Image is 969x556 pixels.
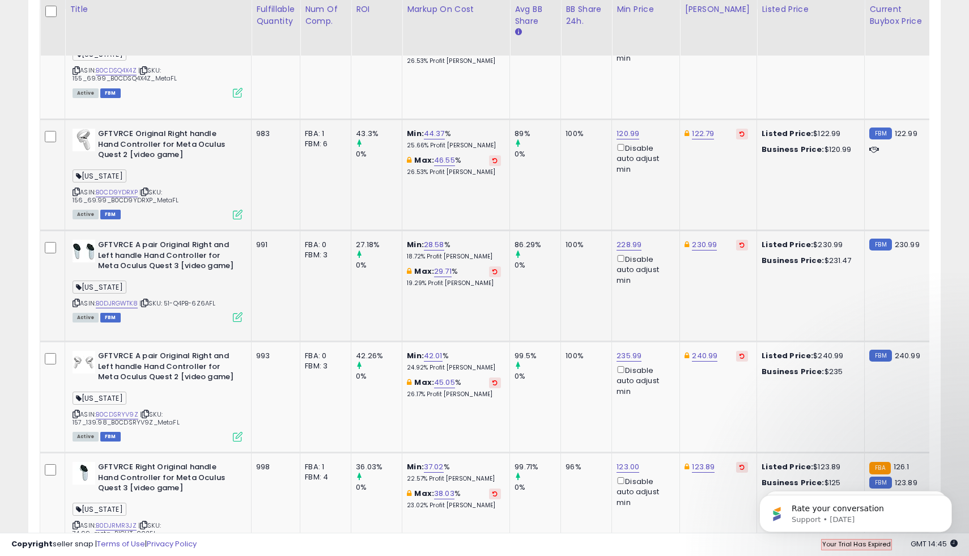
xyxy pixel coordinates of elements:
i: This overrides the store level Dynamic Max Price for this listing [685,130,689,137]
div: $120.99 [762,145,856,155]
b: Business Price: [762,255,824,266]
div: 99.5% [515,351,560,361]
span: [US_STATE] [73,392,126,405]
b: GFTVRCE Original Right handle Hand Controller for Meta Oculus Quest 2 [video game] [98,129,236,163]
span: 122.99 [895,128,917,139]
span: FBM [100,432,121,442]
b: GFTVRCE Right Original handle Hand Controller for Meta Oculus Quest 3 [video game] [98,462,236,496]
b: GFTVRCE A pair Original Right and Left handle Hand Controller for Meta Oculus Quest 3 [video game] [98,240,236,274]
div: Disable auto adjust min [617,475,671,508]
div: 36.03% [356,462,402,472]
p: 23.02% Profit [PERSON_NAME] [407,502,501,510]
small: Avg BB Share. [515,27,521,37]
span: FBM [100,313,121,322]
div: BB Share 24h. [566,3,607,27]
div: Current Buybox Price [869,3,928,27]
b: Business Price: [762,144,824,155]
div: 86.29% [515,240,560,250]
div: % [407,240,501,261]
div: FBA: 0 [305,240,342,250]
a: 44.37 [424,128,445,139]
span: FBM [100,210,121,219]
div: $122.99 [762,129,856,139]
b: Max: [414,377,434,388]
div: 0% [515,149,560,159]
p: 18.72% Profit [PERSON_NAME] [407,253,501,261]
a: Privacy Policy [147,538,197,549]
a: 122.79 [692,128,714,139]
b: Max: [414,488,434,499]
div: $123.89 [762,462,856,472]
div: 100% [566,240,603,250]
b: Listed Price: [762,239,813,250]
div: FBM: 3 [305,250,342,260]
a: 123.00 [617,461,639,473]
span: | SKU: 155_69.99_B0CDSQ4X4Z_MetaFL [73,66,177,83]
div: % [407,351,501,372]
a: 42.01 [424,350,443,362]
div: % [407,377,501,398]
span: [US_STATE] [73,169,126,182]
div: 983 [256,129,291,139]
p: 24.92% Profit [PERSON_NAME] [407,364,501,372]
b: Min: [407,461,424,472]
strong: Copyright [11,538,53,549]
a: 38.03 [434,488,454,499]
div: ASIN: [73,18,243,96]
div: FBA: 0 [305,351,342,361]
b: Listed Price: [762,128,813,139]
span: 126.1 [894,461,909,472]
div: 43.3% [356,129,402,139]
b: Min: [407,128,424,139]
div: 0% [356,149,402,159]
div: 998 [256,462,291,472]
div: 0% [515,260,560,270]
div: 100% [566,129,603,139]
a: Terms of Use [97,538,145,549]
a: 235.99 [617,350,641,362]
b: Min: [407,239,424,250]
p: 26.53% Profit [PERSON_NAME] [407,57,501,65]
div: FBM: 4 [305,472,342,482]
div: 0% [356,371,402,381]
div: ASIN: [73,129,243,218]
b: Listed Price: [762,350,813,361]
div: FBM: 3 [305,361,342,371]
div: % [407,155,501,176]
a: 28.58 [424,239,444,251]
div: Fulfillable Quantity [256,3,295,27]
a: B0CDSRYV9Z [96,410,138,419]
i: Revert to store-level Dynamic Max Price [739,131,745,137]
a: 123.89 [692,461,715,473]
b: Min: [407,350,424,361]
div: 89% [515,129,560,139]
div: Min Price [617,3,675,15]
b: Max: [414,155,434,165]
span: | SKU: 157_139.98_B0CDSRYV9Z_MetaFL [73,410,180,427]
p: 22.57% Profit [PERSON_NAME] [407,475,501,483]
span: FBM [100,88,121,98]
b: Listed Price: [762,461,813,472]
span: 240.99 [895,350,920,361]
div: seller snap | | [11,539,197,550]
div: 993 [256,351,291,361]
div: Num of Comp. [305,3,346,27]
div: 0% [515,482,560,493]
span: All listings currently available for purchase on Amazon [73,88,99,98]
p: 25.66% Profit [PERSON_NAME] [407,142,501,150]
a: B0DJRMR3JZ [96,521,137,530]
div: ASIN: [73,240,243,321]
a: 120.99 [617,128,639,139]
span: 230.99 [895,239,920,250]
b: Max: [414,266,434,277]
div: 100% [566,351,603,361]
div: [PERSON_NAME] [685,3,752,15]
div: FBM: 6 [305,139,342,149]
span: All listings currently available for purchase on Amazon [73,432,99,442]
span: [US_STATE] [73,281,126,294]
a: 45.05 [434,377,455,388]
div: $230.99 [762,240,856,250]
